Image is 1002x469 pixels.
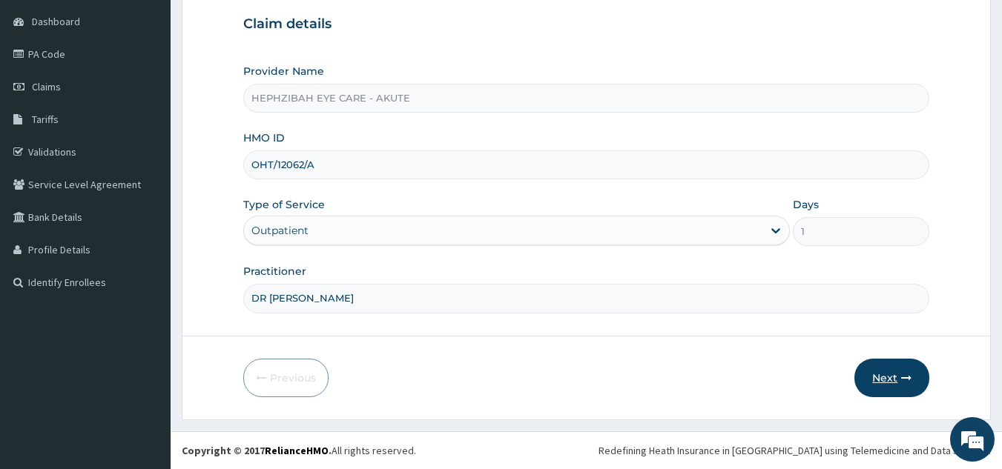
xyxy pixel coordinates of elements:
[171,431,1002,469] footer: All rights reserved.
[243,16,930,33] h3: Claim details
[7,312,283,364] textarea: Type your message and hit 'Enter'
[243,64,324,79] label: Provider Name
[77,83,249,102] div: Chat with us now
[32,80,61,93] span: Claims
[243,264,306,279] label: Practitioner
[243,197,325,212] label: Type of Service
[32,15,80,28] span: Dashboard
[182,444,332,457] strong: Copyright © 2017 .
[265,444,329,457] a: RelianceHMO
[243,284,930,313] input: Enter Name
[854,359,929,397] button: Next
[32,113,59,126] span: Tariffs
[793,197,819,212] label: Days
[243,150,930,179] input: Enter HMO ID
[599,443,991,458] div: Redefining Heath Insurance in [GEOGRAPHIC_DATA] using Telemedicine and Data Science!
[86,140,205,290] span: We're online!
[243,7,279,43] div: Minimize live chat window
[251,223,309,238] div: Outpatient
[27,74,60,111] img: d_794563401_company_1708531726252_794563401
[243,130,285,145] label: HMO ID
[243,359,329,397] button: Previous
